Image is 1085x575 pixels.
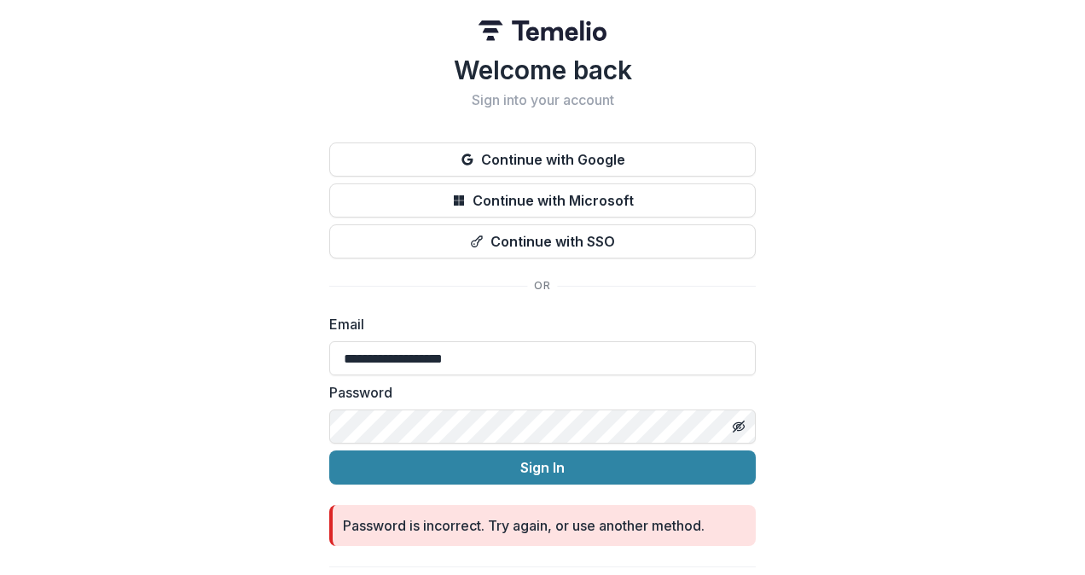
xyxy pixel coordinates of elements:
h2: Sign into your account [329,92,756,108]
img: Temelio [479,20,606,41]
label: Password [329,382,746,403]
button: Sign In [329,450,756,485]
button: Toggle password visibility [725,413,752,440]
div: Password is incorrect. Try again, or use another method. [343,515,705,536]
label: Email [329,314,746,334]
button: Continue with SSO [329,224,756,258]
h1: Welcome back [329,55,756,85]
button: Continue with Google [329,142,756,177]
button: Continue with Microsoft [329,183,756,218]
